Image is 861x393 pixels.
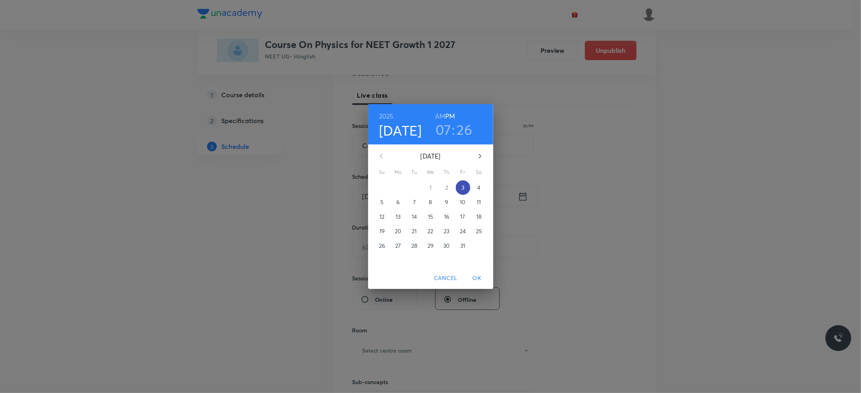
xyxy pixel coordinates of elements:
[440,209,454,224] button: 16
[456,238,470,253] button: 31
[391,195,406,209] button: 6
[412,213,417,221] p: 14
[375,209,390,224] button: 12
[456,195,470,209] button: 10
[423,209,438,224] button: 15
[456,168,470,176] span: Fr
[436,121,451,138] button: 07
[456,209,470,224] button: 17
[434,273,457,283] span: Cancel
[461,184,464,192] p: 3
[395,242,401,250] p: 27
[379,122,422,139] button: [DATE]
[457,121,473,138] button: 26
[391,224,406,238] button: 20
[472,195,486,209] button: 11
[407,224,422,238] button: 21
[460,213,465,221] p: 17
[440,224,454,238] button: 23
[375,238,390,253] button: 26
[472,209,486,224] button: 18
[391,168,406,176] span: Mo
[379,111,394,122] button: 2025
[476,227,482,235] p: 25
[445,111,455,122] button: PM
[396,198,400,206] p: 6
[379,227,385,235] p: 19
[476,213,482,221] p: 18
[380,198,383,206] p: 5
[464,271,490,286] button: OK
[460,242,465,250] p: 31
[440,238,454,253] button: 30
[460,227,466,235] p: 24
[391,209,406,224] button: 13
[407,238,422,253] button: 28
[477,198,481,206] p: 11
[444,227,449,235] p: 23
[472,168,486,176] span: Sa
[423,238,438,253] button: 29
[395,227,401,235] p: 20
[435,111,445,122] button: AM
[444,213,449,221] p: 16
[456,224,470,238] button: 24
[452,121,455,138] h3: :
[391,238,406,253] button: 27
[427,242,434,250] p: 29
[379,242,385,250] p: 26
[443,242,450,250] p: 30
[431,271,461,286] button: Cancel
[411,242,417,250] p: 28
[391,151,470,161] p: [DATE]
[445,198,448,206] p: 9
[412,227,417,235] p: 21
[460,198,465,206] p: 10
[477,184,480,192] p: 4
[428,213,433,221] p: 15
[396,213,400,221] p: 13
[467,273,487,283] span: OK
[429,198,432,206] p: 8
[456,180,470,195] button: 3
[427,227,433,235] p: 22
[407,209,422,224] button: 14
[423,224,438,238] button: 22
[423,168,438,176] span: We
[472,180,486,195] button: 4
[379,213,384,221] p: 12
[375,224,390,238] button: 19
[472,224,486,238] button: 25
[375,168,390,176] span: Su
[413,198,416,206] p: 7
[375,195,390,209] button: 5
[423,195,438,209] button: 8
[440,195,454,209] button: 9
[440,168,454,176] span: Th
[407,195,422,209] button: 7
[407,168,422,176] span: Tu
